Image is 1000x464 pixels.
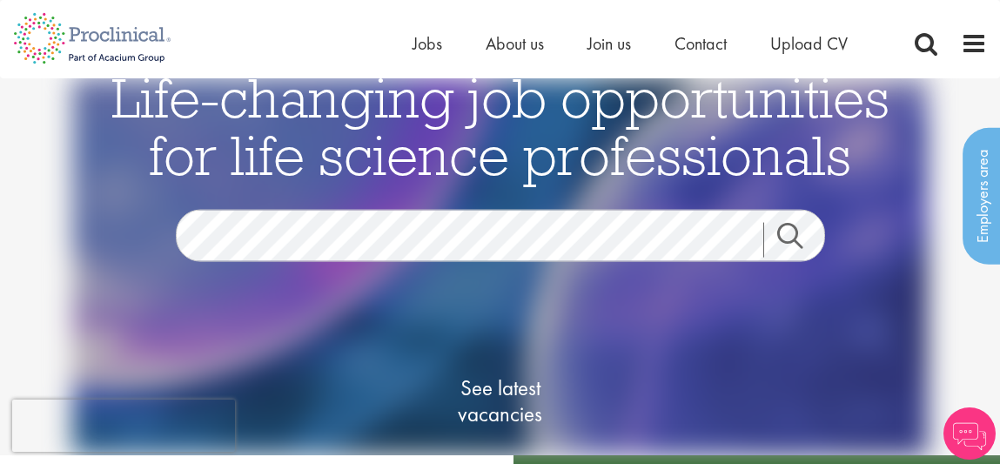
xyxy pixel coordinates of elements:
[763,223,838,258] a: Job search submit button
[111,63,889,190] span: Life-changing job opportunities for life science professionals
[486,32,544,55] a: About us
[943,407,996,460] img: Chatbot
[770,32,848,55] a: Upload CV
[413,375,587,427] span: See latest vacancies
[12,400,235,452] iframe: reCAPTCHA
[674,32,727,55] a: Contact
[413,32,442,55] a: Jobs
[587,32,631,55] a: Join us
